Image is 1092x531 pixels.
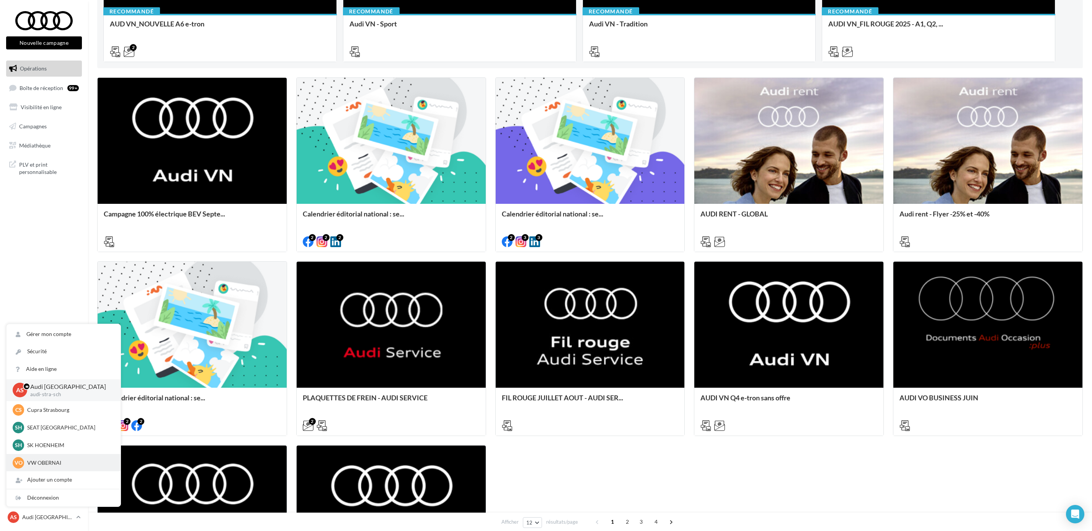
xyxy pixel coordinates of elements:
span: 1 [606,516,619,528]
div: Ajouter un compte [7,471,121,488]
div: Déconnexion [7,489,121,506]
span: SH [15,424,22,431]
span: Calendrier éditorial national : se... [303,210,404,218]
button: 12 [523,517,542,528]
span: 12 [526,520,533,526]
span: AS [16,386,24,395]
button: Nouvelle campagne [6,36,82,49]
div: Open Intercom Messenger [1066,505,1084,523]
span: Audi VN - Tradition [589,20,648,28]
span: 2 [621,516,633,528]
span: AUDI VN Q4 e-tron sans offre [700,393,790,402]
div: 2 [124,418,131,425]
a: Aide en ligne [7,361,121,378]
a: AS Audi [GEOGRAPHIC_DATA] [6,510,82,524]
span: Audi rent - Flyer -25% et -40% [899,210,989,218]
span: résultats/page [546,518,578,526]
div: Recommandé [822,7,878,16]
span: PLAQUETTES DE FREIN - AUDI SERVICE [303,393,428,402]
div: Recommandé [343,7,400,16]
span: Opérations [20,65,47,72]
span: 3 [635,516,647,528]
div: 2 [309,418,316,425]
span: Campagnes [19,123,47,129]
span: Visibilité en ligne [21,104,62,110]
span: Audi VN - Sport [349,20,397,28]
a: Gérer mon compte [7,326,121,343]
a: Sécurité [7,343,121,360]
a: Opérations [5,61,83,77]
p: Audi [GEOGRAPHIC_DATA] [30,382,108,391]
span: AS [10,513,17,521]
span: Médiathèque [19,142,51,148]
p: SEAT [GEOGRAPHIC_DATA] [27,424,111,431]
span: Afficher [501,518,519,526]
p: Audi [GEOGRAPHIC_DATA] [22,513,73,521]
p: Cupra Strasbourg [27,406,111,414]
div: 2 [130,44,137,51]
span: CS [15,406,22,414]
span: Boîte de réception [20,84,63,91]
div: 2 [336,234,343,241]
span: AUDI VO BUSINESS JUIN [899,393,978,402]
div: 2 [508,234,515,241]
span: AUD VN_NOUVELLE A6 e-tron [110,20,204,28]
a: Boîte de réception99+ [5,80,83,96]
div: 3 [535,234,542,241]
a: Médiathèque [5,138,83,154]
p: audi-stra-sch [30,391,108,398]
span: PLV et print personnalisable [19,159,79,176]
span: AUDI RENT - GLOBAL [700,210,768,218]
div: 2 [137,418,144,425]
span: AUDI VN_FIL ROUGE 2025 - A1, Q2, ... [828,20,943,28]
span: Calendrier éditorial national : se... [502,210,603,218]
div: 2 [309,234,316,241]
a: PLV et print personnalisable [5,156,83,179]
span: 4 [650,516,662,528]
span: FIL ROUGE JUILLET AOUT - AUDI SER... [502,393,623,402]
a: Campagnes [5,118,83,134]
span: Calendrier éditorial national : se... [104,393,205,402]
span: VO [15,459,23,467]
p: SK HOENHEIM [27,441,111,449]
div: 2 [323,234,330,241]
span: Campagne 100% électrique BEV Septe... [104,210,225,218]
div: Recommandé [583,7,639,16]
div: 3 [522,234,529,241]
a: Visibilité en ligne [5,99,83,115]
span: SH [15,441,22,449]
p: VW OBERNAI [27,459,111,467]
div: Recommandé [103,7,160,16]
div: 99+ [67,85,79,91]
